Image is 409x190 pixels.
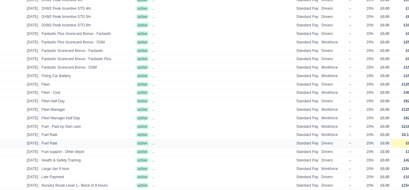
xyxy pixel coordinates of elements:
[320,165,348,173] td: Workforce
[136,99,149,103] span: active
[365,114,375,122] td: 20%
[136,166,149,171] span: active
[41,40,133,45] span: Fantastic Plus Scorecard Bonus - OSM
[41,132,133,137] span: Fuel Rate
[380,49,389,53] span: £0.00
[295,122,320,131] td: Standard Pay
[380,116,389,120] span: £0.00
[365,139,375,148] td: 20%
[136,183,149,188] span: active
[152,48,155,53] span: ...
[136,40,149,45] span: active
[152,124,155,129] span: ...
[152,56,155,62] span: ...
[380,57,389,61] span: £0.00
[136,6,149,11] span: active
[41,107,133,112] span: Fleet Manager
[295,114,320,122] td: Standard Pay
[136,175,149,179] span: active
[347,46,365,55] td: --
[295,4,320,13] td: Standard Pay
[347,173,365,182] td: --
[152,31,155,36] span: ...
[347,89,365,97] td: --
[365,173,375,182] td: 20%
[295,156,320,165] td: Standard Pay
[152,141,155,146] span: ...
[380,133,389,137] span: £0.00
[136,82,149,87] span: active
[152,132,155,137] span: ...
[152,166,155,171] span: ...
[347,13,365,21] td: --
[380,99,389,103] span: £0.00
[41,31,133,36] span: Fantastic Plus Scorecard Bonus - Fantastic
[320,55,348,63] td: Drivers
[152,158,155,163] span: ...
[295,72,320,80] td: Standard Pay
[152,23,155,28] span: ...
[41,116,133,121] span: Fleet Manager Half Day
[380,40,389,44] span: £0.00
[295,63,320,72] td: Standard Pay
[380,90,389,95] span: £0.00
[136,141,149,146] span: active
[365,97,375,106] td: 20%
[347,139,365,148] td: --
[41,48,133,53] span: Fantastic Scorecard Bonus - Fantastic
[380,141,389,145] span: £0.00
[320,80,348,89] td: Drivers
[152,149,155,154] span: ...
[320,21,348,30] td: Drivers
[295,106,320,114] td: Standard Pay
[347,182,365,190] td: --
[320,97,348,106] td: Drivers
[41,99,133,104] span: Fleet Half Day
[136,107,149,112] span: active
[320,114,348,122] td: Workforce
[347,156,365,165] td: --
[136,132,149,137] span: active
[152,116,155,121] span: ...
[136,48,149,53] span: active
[347,4,365,13] td: --
[136,73,149,78] span: active
[152,65,155,70] span: ...
[380,124,389,129] span: £0.00
[365,165,375,173] td: 20%
[365,72,375,80] td: 20%
[320,72,348,80] td: Workforce
[320,38,348,46] td: Workforce
[320,29,348,38] td: Drivers
[380,82,389,87] span: £0.00
[295,80,320,89] td: Standard Pay
[320,106,348,114] td: Workforce
[320,46,348,55] td: Drivers
[365,122,375,131] td: 20%
[320,148,348,156] td: Drivers
[41,90,133,95] span: Fleet - Cost
[380,74,389,78] span: £0.00
[41,56,133,62] span: Fantastic Scorecard Bonus - Fantastic Plus
[152,40,155,45] span: ...
[152,82,155,87] span: ...
[41,23,133,28] span: DXM2 Peak Incentive STD 6hr
[320,63,348,72] td: Workforce
[295,13,320,21] td: Standard Pay
[347,80,365,89] td: --
[295,46,320,55] td: Standard Pay
[41,82,133,87] span: Fleet
[295,148,320,156] td: Standard Pay
[295,131,320,139] td: Standard Pay
[365,106,375,114] td: 20%
[295,55,320,63] td: Standard Pay
[380,65,389,70] span: £0.00
[41,183,133,188] span: Nursery Route Level 1 - Block of 9 Hours
[41,124,133,129] span: Fuel - Paid by Own card
[365,89,375,97] td: 20%
[380,23,389,27] span: £0.00
[320,156,348,165] td: Drivers
[295,38,320,46] td: Standard Pay
[41,6,133,11] span: DXM2 Peak Incentive STD 4hr
[152,90,155,95] span: ...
